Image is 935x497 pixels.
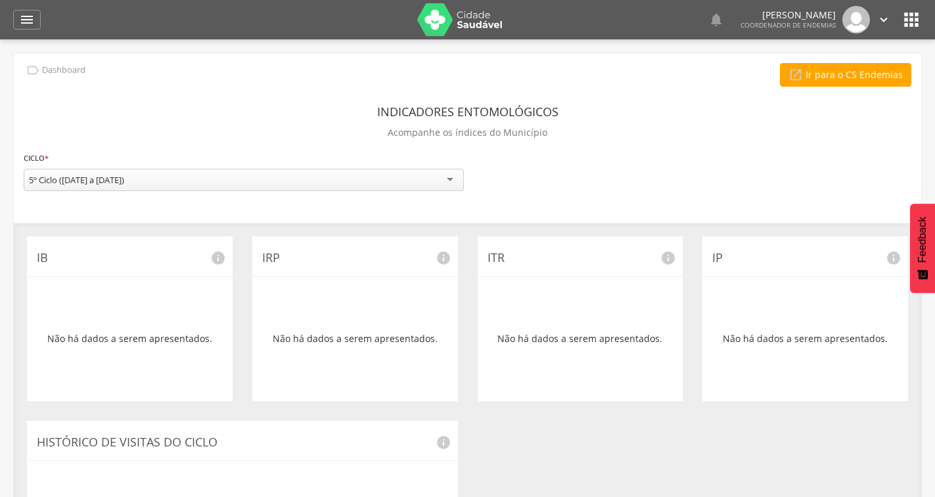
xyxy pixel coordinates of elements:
a:  [13,10,41,30]
i: info [660,250,676,266]
p: IRP [262,249,448,267]
i:  [901,9,922,30]
p: IB [37,249,223,267]
i: info [436,250,451,266]
p: Histórico de Visitas do Ciclo [37,434,448,451]
i:  [26,63,40,77]
p: Acompanhe os índices do Município [388,123,547,142]
header: Indicadores Entomológicos [377,100,559,123]
a:  [877,6,891,33]
div: Não há dados a serem apresentados. [262,287,448,391]
i: info [210,250,226,266]
p: Dashboard [42,65,85,76]
div: 5º Ciclo ([DATE] a [DATE]) [29,174,124,186]
span: Coordenador de Endemias [741,20,836,30]
i:  [877,12,891,27]
p: IP [712,249,898,267]
p: [PERSON_NAME] [741,11,836,20]
i: info [436,435,451,450]
p: ITR [488,249,673,267]
i:  [788,68,803,82]
i: info [886,250,901,266]
label: Ciclo [24,151,49,165]
span: Feedback [917,217,928,263]
i:  [708,12,724,28]
button: Feedback - Mostrar pesquisa [910,204,935,293]
a: Ir para o CS Endemias [780,63,911,87]
i:  [19,12,35,28]
a:  [708,6,724,33]
div: Não há dados a serem apresentados. [712,287,898,391]
div: Não há dados a serem apresentados. [37,287,223,391]
div: Não há dados a serem apresentados. [488,287,673,391]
